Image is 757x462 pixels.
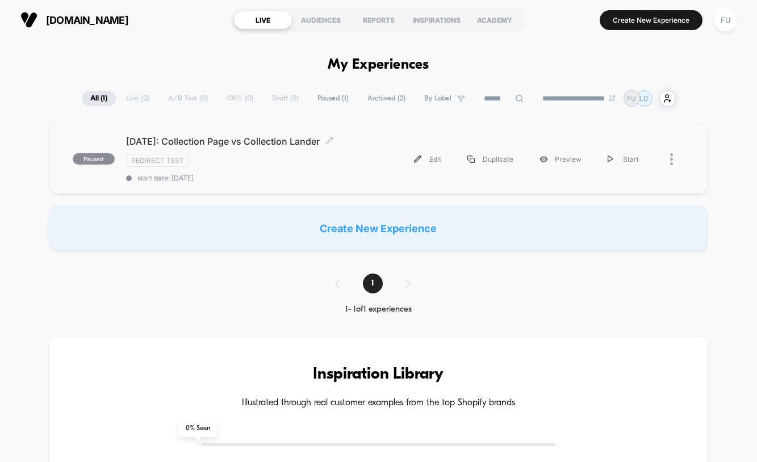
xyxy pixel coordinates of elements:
[627,94,636,103] p: FU
[639,94,649,103] p: LD
[350,11,408,29] div: REPORTS
[292,11,350,29] div: AUDIENCES
[363,274,383,293] span: 1
[454,146,526,172] div: Duplicate
[408,11,466,29] div: INSPIRATIONS
[595,146,652,172] div: Start
[46,14,128,26] span: [DOMAIN_NAME]
[424,94,451,103] span: By Label
[608,156,613,163] img: menu
[83,398,674,409] h4: Illustrated through real customer examples from the top Shopify brands
[126,154,189,167] span: Redirect Test
[234,11,292,29] div: LIVE
[526,146,595,172] div: Preview
[126,136,378,147] span: [DATE]: Collection Page vs Collection Lander
[609,95,616,102] img: end
[17,11,132,29] button: [DOMAIN_NAME]
[467,156,475,163] img: menu
[466,11,524,29] div: ACADEMY
[179,420,217,437] span: 0 % Seen
[324,305,433,314] div: 1 - 1 of 1 experiences
[82,91,116,106] span: All ( 1 )
[328,57,429,73] h1: My Experiences
[126,174,378,182] span: start date: [DATE]
[670,153,673,165] img: close
[414,156,421,163] img: menu
[49,205,708,251] div: Create New Experience
[309,91,357,106] span: Paused ( 1 )
[711,9,740,32] button: FU
[20,11,37,28] img: Visually logo
[73,153,115,165] span: paused
[714,9,737,31] div: FU
[83,366,674,384] h3: Inspiration Library
[401,146,454,172] div: Edit
[359,91,414,106] span: Archived ( 2 )
[600,10,702,30] button: Create New Experience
